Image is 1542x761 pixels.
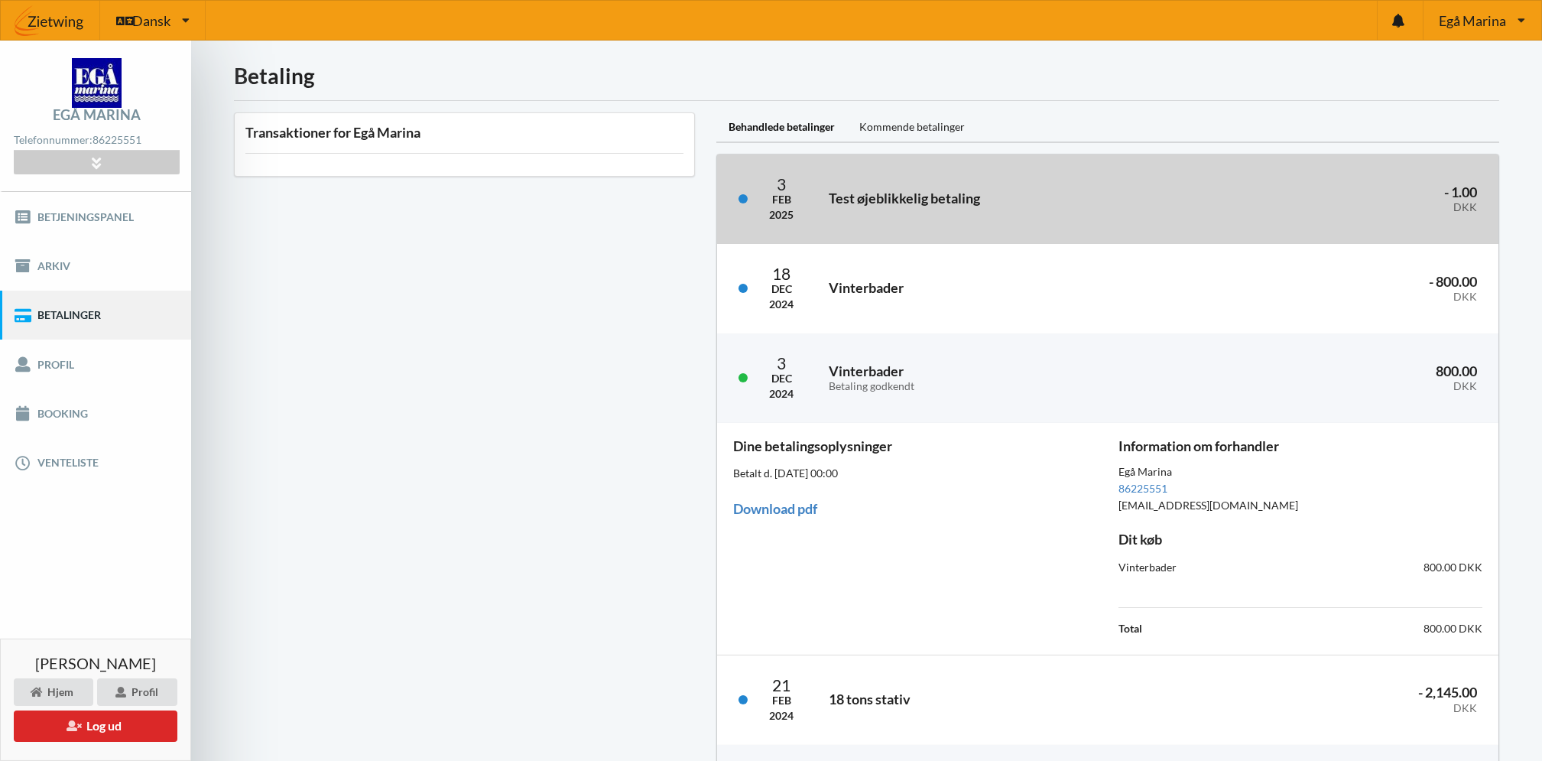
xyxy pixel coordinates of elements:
div: 3 [769,355,794,371]
span: - 800.00 [1429,273,1477,290]
div: 2024 [769,386,794,402]
div: 800.00 DKK [1300,549,1493,586]
span: 800.00 DKK [1424,622,1482,635]
div: DKK [1177,291,1477,304]
h3: 18 tons stativ [829,691,1154,708]
a: 86225551 [1118,482,1167,495]
div: 2024 [769,297,794,312]
div: 21 [769,677,794,693]
h3: Test øjeblikkelig betaling [829,190,1201,207]
strong: 86225551 [93,133,141,146]
h1: Betaling [234,62,1499,89]
div: 2025 [769,207,794,223]
h3: Information om forhandler [1118,437,1482,455]
button: Log ud [14,711,177,742]
div: DKK [1223,201,1477,214]
span: Egå Marina [1439,14,1506,28]
div: Behandlede betalinger [716,112,847,143]
span: Dansk [132,14,170,28]
div: Egå Marina [53,108,141,122]
img: logo [72,58,122,108]
h3: Dit køb [1118,531,1482,548]
div: Hjem [14,678,93,706]
div: Feb [769,192,794,207]
div: Betaling godkendt [829,380,1164,393]
h3: Dine betalingsoplysninger [733,437,1097,455]
div: DKK [1175,702,1477,715]
div: 2024 [769,708,794,724]
h3: Vinterbader [829,279,1155,297]
div: Vinterbader [1108,549,1300,586]
span: 800.00 [1436,363,1477,379]
div: 3 [769,176,794,192]
div: Kommende betalinger [847,112,977,143]
div: [EMAIL_ADDRESS][DOMAIN_NAME] [1118,497,1482,512]
div: Profil [97,678,177,706]
span: Betalt d. [DATE] 00:00 [733,467,838,480]
b: Total [1118,622,1142,635]
span: - 2,145.00 [1418,684,1477,701]
h3: Transaktioner for Egå Marina [245,124,683,141]
div: Egå Marina [1118,466,1482,480]
a: Download pdf [733,500,817,517]
h3: Vinterbader [829,363,1164,393]
div: 18 [769,265,794,281]
div: DKK [1186,380,1477,393]
span: - 1.00 [1444,184,1477,200]
span: [PERSON_NAME] [35,655,156,671]
div: Telefonnummer: [14,130,179,151]
div: Dec [769,371,794,386]
div: Feb [769,693,794,708]
div: Dec [769,281,794,297]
